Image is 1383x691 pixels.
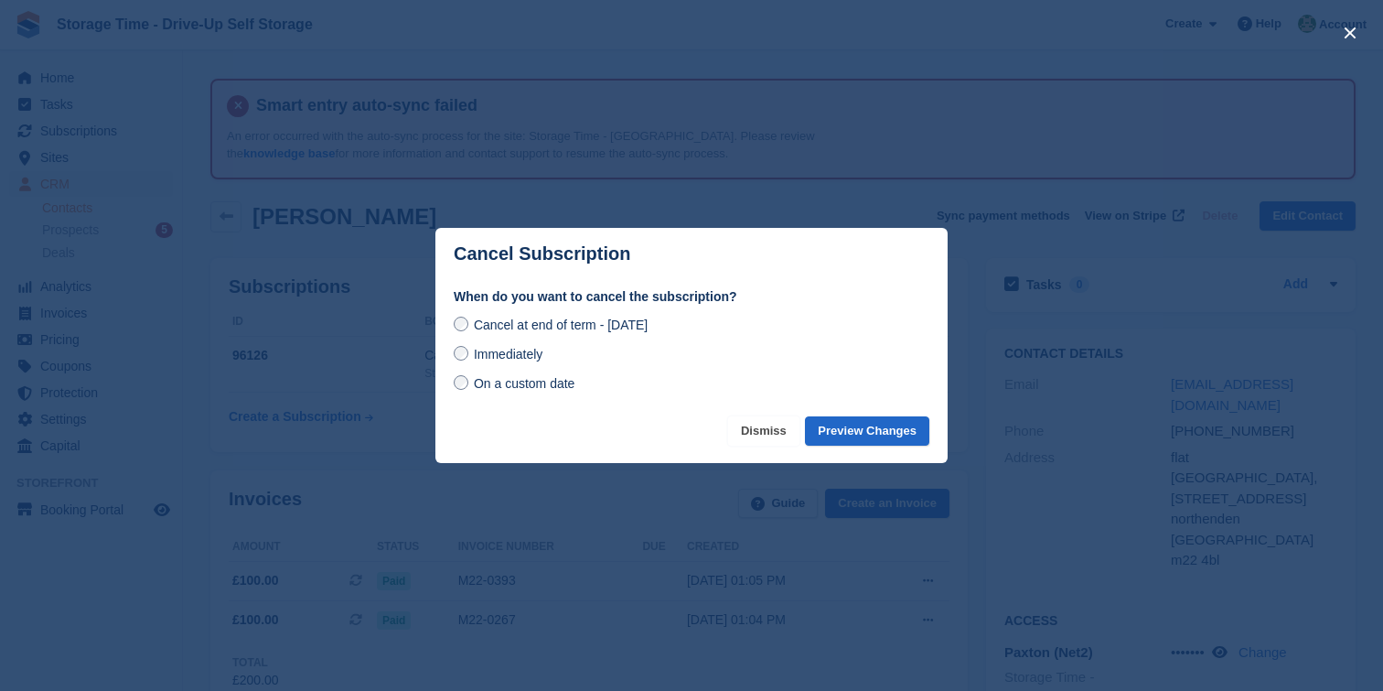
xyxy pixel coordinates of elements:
button: Preview Changes [805,416,929,447]
input: Cancel at end of term - [DATE] [454,317,468,331]
input: Immediately [454,346,468,361]
input: On a custom date [454,375,468,390]
label: When do you want to cancel the subscription? [454,287,929,307]
button: close [1335,18,1365,48]
span: Immediately [474,347,542,362]
button: Dismiss [728,416,799,447]
span: On a custom date [474,376,575,391]
p: Cancel Subscription [454,243,630,265]
span: Cancel at end of term - [DATE] [474,318,648,332]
